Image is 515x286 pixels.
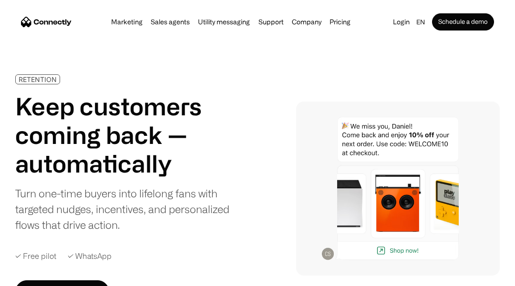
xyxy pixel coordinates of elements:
[19,269,57,283] ul: Language list
[256,18,287,26] a: Support
[416,15,425,29] div: en
[289,15,324,29] div: Company
[292,15,321,29] div: Company
[432,13,494,31] a: Schedule a demo
[390,15,412,29] a: Login
[148,18,193,26] a: Sales agents
[15,252,56,261] div: ✓ Free pilot
[21,15,72,29] a: home
[327,18,353,26] a: Pricing
[15,92,255,178] h1: Keep customers coming back — automatically
[68,252,112,261] div: ✓ WhatsApp
[10,268,57,283] aside: Language selected: English
[15,185,255,233] div: Turn one-time buyers into lifelong fans with targeted nudges, incentives, and personalized flows ...
[195,18,253,26] a: Utility messaging
[412,15,432,29] div: en
[19,76,57,83] div: RETENTION
[108,18,145,26] a: Marketing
